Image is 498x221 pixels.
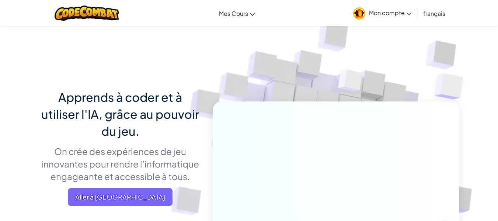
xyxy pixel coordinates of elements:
[215,3,258,23] a: Mes Cours
[219,10,248,17] span: Mes Cours
[324,55,377,110] img: Overlap cubes
[55,6,119,21] img: CodeCombat logo
[349,1,415,25] a: Mon compte
[420,55,484,118] img: Overlap cubes
[41,90,199,138] span: Apprends à coder et à utiliser l'IA, grâce au pouvoir du jeu.
[68,188,173,206] a: Aller à [GEOGRAPHIC_DATA]
[369,9,411,17] span: Mon compte
[353,7,365,20] img: avatar
[419,3,449,23] a: français
[423,10,445,17] span: français
[39,145,202,183] p: On crée des expériences de jeu innovantes pour rendre l'informatique engageante et accessible à t...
